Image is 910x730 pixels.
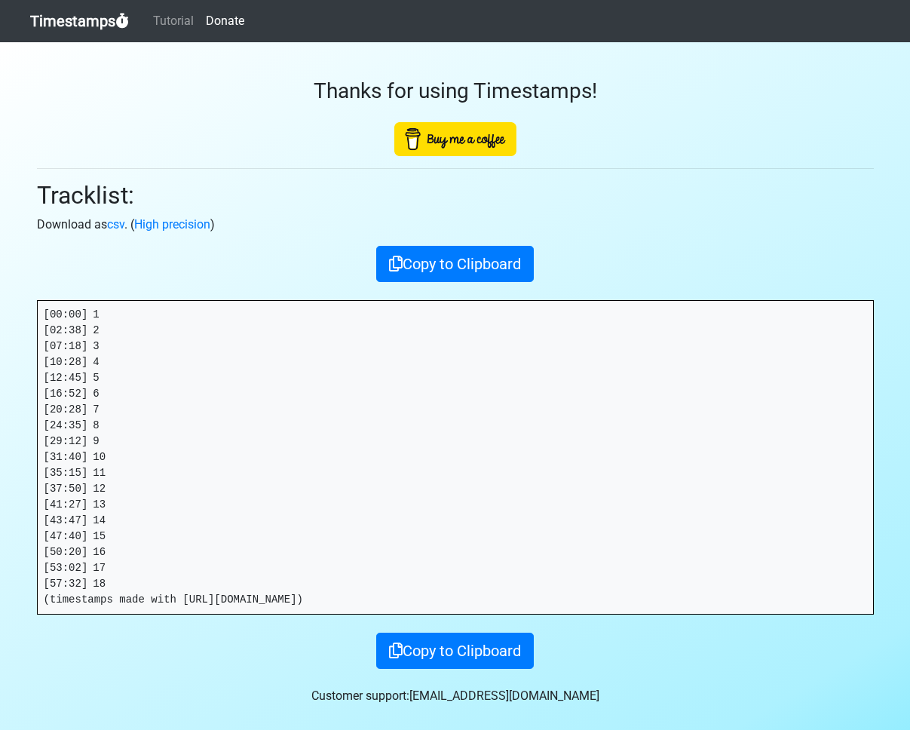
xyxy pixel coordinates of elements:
[37,216,874,234] p: Download as . ( )
[394,122,516,156] img: Buy Me A Coffee
[30,6,129,36] a: Timestamps
[376,633,534,669] button: Copy to Clipboard
[107,217,124,232] a: csv
[200,6,250,36] a: Donate
[376,246,534,282] button: Copy to Clipboard
[37,78,874,104] h3: Thanks for using Timestamps!
[37,181,874,210] h2: Tracklist:
[134,217,210,232] a: High precision
[38,301,873,614] pre: [00:00] 1 [02:38] 2 [07:18] 3 [10:28] 4 [12:45] 5 [16:52] 6 [20:28] 7 [24:35] 8 [29:12] 9 [31:40]...
[147,6,200,36] a: Tutorial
